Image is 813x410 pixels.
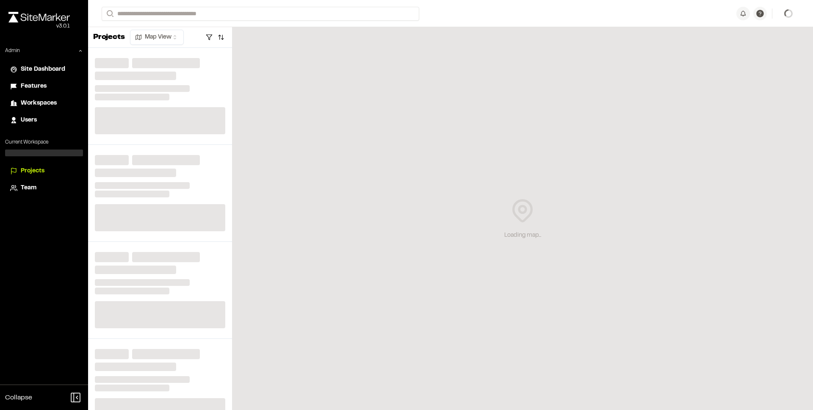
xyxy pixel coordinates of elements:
[21,166,44,176] span: Projects
[21,183,36,193] span: Team
[21,116,37,125] span: Users
[10,116,78,125] a: Users
[93,32,125,43] p: Projects
[5,139,83,146] p: Current Workspace
[21,82,47,91] span: Features
[8,22,70,30] div: Oh geez...please don't...
[21,65,65,74] span: Site Dashboard
[10,65,78,74] a: Site Dashboard
[5,393,32,403] span: Collapse
[21,99,57,108] span: Workspaces
[504,231,541,240] div: Loading map...
[10,183,78,193] a: Team
[8,12,70,22] img: rebrand.png
[10,166,78,176] a: Projects
[10,99,78,108] a: Workspaces
[5,47,20,55] p: Admin
[102,7,117,21] button: Search
[10,82,78,91] a: Features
